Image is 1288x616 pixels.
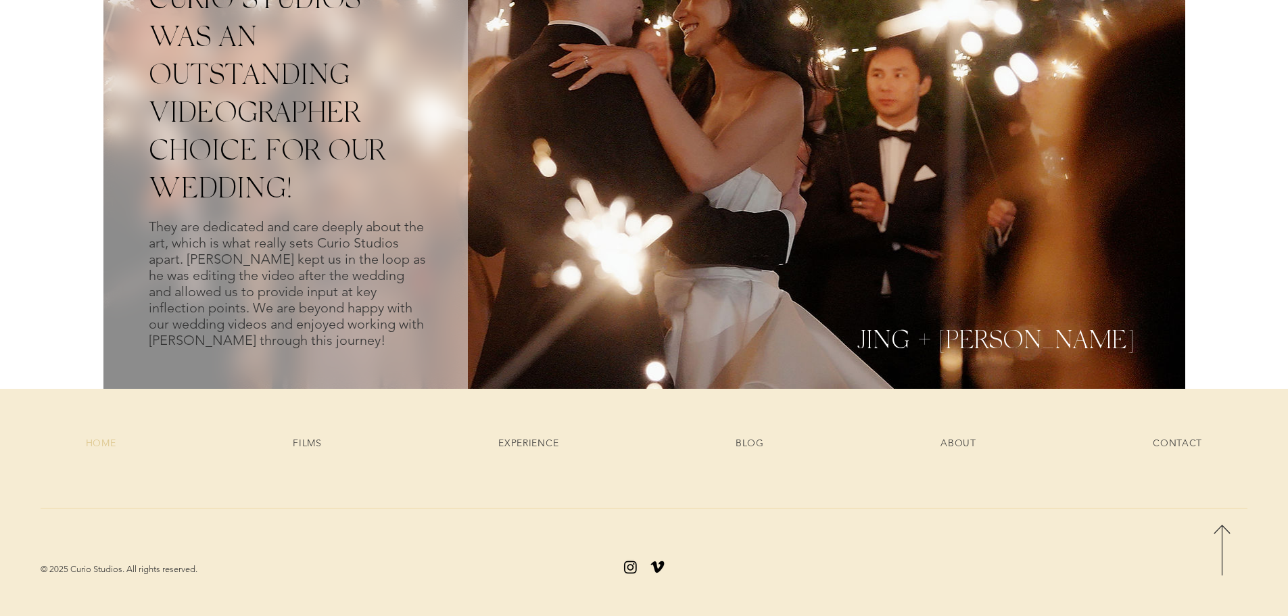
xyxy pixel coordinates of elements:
ul: Social Bar [622,559,667,575]
span: EXPERIENCE [498,437,558,449]
span: BLOG [736,437,764,449]
a: BLOG [650,430,849,456]
img: Vimeo [649,559,666,575]
a: CONTACT [1068,430,1288,456]
a: FILMS [207,430,407,456]
a: ABOUT [855,430,1062,456]
img: Instagram [622,559,639,575]
span: CONTACT [1153,437,1202,449]
a: EXPERIENCE [412,430,644,456]
h4: JING + [PERSON_NAME] [654,322,1134,356]
span: ABOUT [940,437,976,449]
span: HOME [86,437,116,449]
span: FILMS [293,437,322,449]
span: © 2025 Curio Studios. All rights reserved. [41,564,197,574]
p: They are dedicated and care deeply about the art, which is what really sets Curio Studios apart. ... [149,218,426,348]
